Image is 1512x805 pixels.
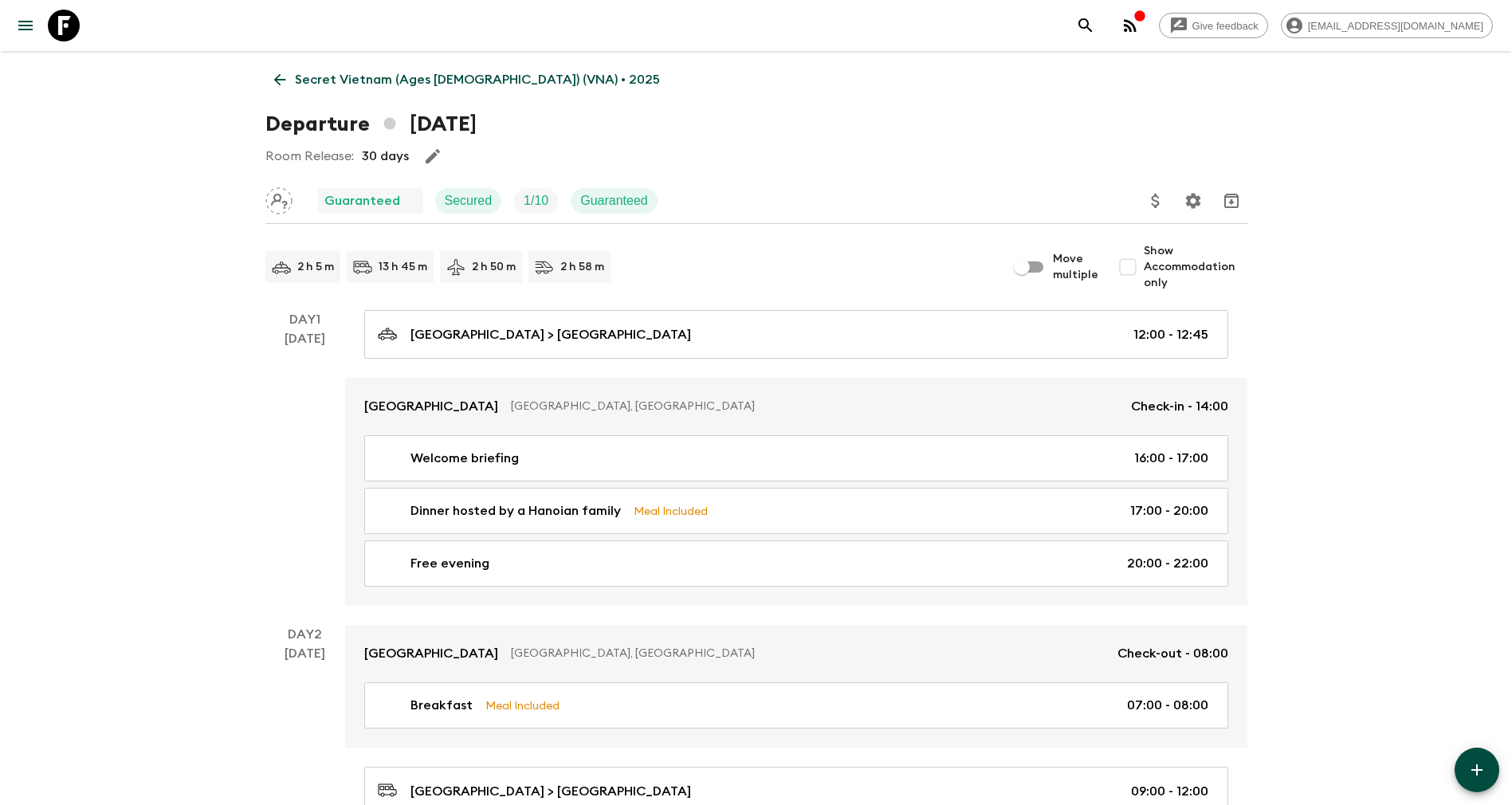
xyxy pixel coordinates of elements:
[1133,325,1208,344] p: 12:00 - 12:45
[297,259,334,275] p: 2 h 5 m
[1130,501,1208,520] p: 17:00 - 20:00
[580,191,648,210] p: Guaranteed
[445,191,493,210] p: Secured
[410,554,489,573] p: Free evening
[410,501,621,520] p: Dinner hosted by a Hanoian family
[265,625,345,644] p: Day 2
[364,310,1228,359] a: [GEOGRAPHIC_DATA] > [GEOGRAPHIC_DATA]12:00 - 12:45
[364,644,498,663] p: [GEOGRAPHIC_DATA]
[560,259,604,275] p: 2 h 58 m
[345,378,1247,435] a: [GEOGRAPHIC_DATA][GEOGRAPHIC_DATA], [GEOGRAPHIC_DATA]Check-in - 14:00
[265,192,293,205] span: Assign pack leader
[265,108,477,140] h1: Departure [DATE]
[379,259,427,275] p: 13 h 45 m
[410,449,519,468] p: Welcome briefing
[364,488,1228,534] a: Dinner hosted by a Hanoian familyMeal Included17:00 - 20:00
[1140,185,1172,217] button: Update Price, Early Bird Discount and Costs
[634,502,708,520] p: Meal Included
[362,147,409,166] p: 30 days
[295,70,660,89] p: Secret Vietnam (Ages [DEMOGRAPHIC_DATA]) (VNA) • 2025
[1053,251,1099,283] span: Move multiple
[485,697,560,714] p: Meal Included
[1215,185,1247,217] button: Archive (Completed, Cancelled or Unsynced Departures only)
[1299,20,1492,32] span: [EMAIL_ADDRESS][DOMAIN_NAME]
[1117,644,1228,663] p: Check-out - 08:00
[410,782,691,801] p: [GEOGRAPHIC_DATA] > [GEOGRAPHIC_DATA]
[1159,13,1268,38] a: Give feedback
[514,188,558,214] div: Trip Fill
[511,399,1118,414] p: [GEOGRAPHIC_DATA], [GEOGRAPHIC_DATA]
[410,325,691,344] p: [GEOGRAPHIC_DATA] > [GEOGRAPHIC_DATA]
[10,10,41,41] button: menu
[1134,449,1208,468] p: 16:00 - 17:00
[364,435,1228,481] a: Welcome briefing16:00 - 17:00
[472,259,516,275] p: 2 h 50 m
[265,310,345,329] p: Day 1
[364,397,498,416] p: [GEOGRAPHIC_DATA]
[1131,782,1208,801] p: 09:00 - 12:00
[1127,554,1208,573] p: 20:00 - 22:00
[1070,10,1102,41] button: search adventures
[1177,185,1209,217] button: Settings
[1131,397,1228,416] p: Check-in - 14:00
[1144,243,1247,291] span: Show Accommodation only
[324,191,400,210] p: Guaranteed
[364,682,1228,728] a: BreakfastMeal Included07:00 - 08:00
[1281,13,1493,38] div: [EMAIL_ADDRESS][DOMAIN_NAME]
[410,696,473,715] p: Breakfast
[435,188,502,214] div: Secured
[265,147,354,166] p: Room Release:
[511,646,1105,662] p: [GEOGRAPHIC_DATA], [GEOGRAPHIC_DATA]
[285,329,325,606] div: [DATE]
[364,540,1228,587] a: Free evening20:00 - 22:00
[1184,20,1267,32] span: Give feedback
[1127,696,1208,715] p: 07:00 - 08:00
[345,625,1247,682] a: [GEOGRAPHIC_DATA][GEOGRAPHIC_DATA], [GEOGRAPHIC_DATA]Check-out - 08:00
[265,64,669,96] a: Secret Vietnam (Ages [DEMOGRAPHIC_DATA]) (VNA) • 2025
[524,191,548,210] p: 1 / 10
